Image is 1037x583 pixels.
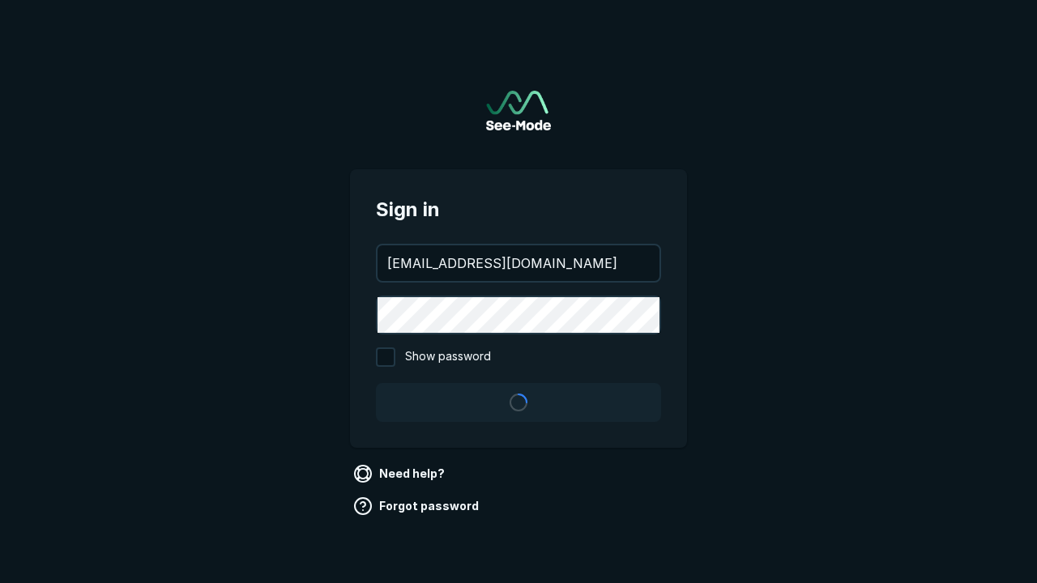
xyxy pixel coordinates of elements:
a: Forgot password [350,493,485,519]
img: See-Mode Logo [486,91,551,130]
a: Need help? [350,461,451,487]
a: Go to sign in [486,91,551,130]
span: Show password [405,347,491,367]
input: your@email.com [378,245,659,281]
span: Sign in [376,195,661,224]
